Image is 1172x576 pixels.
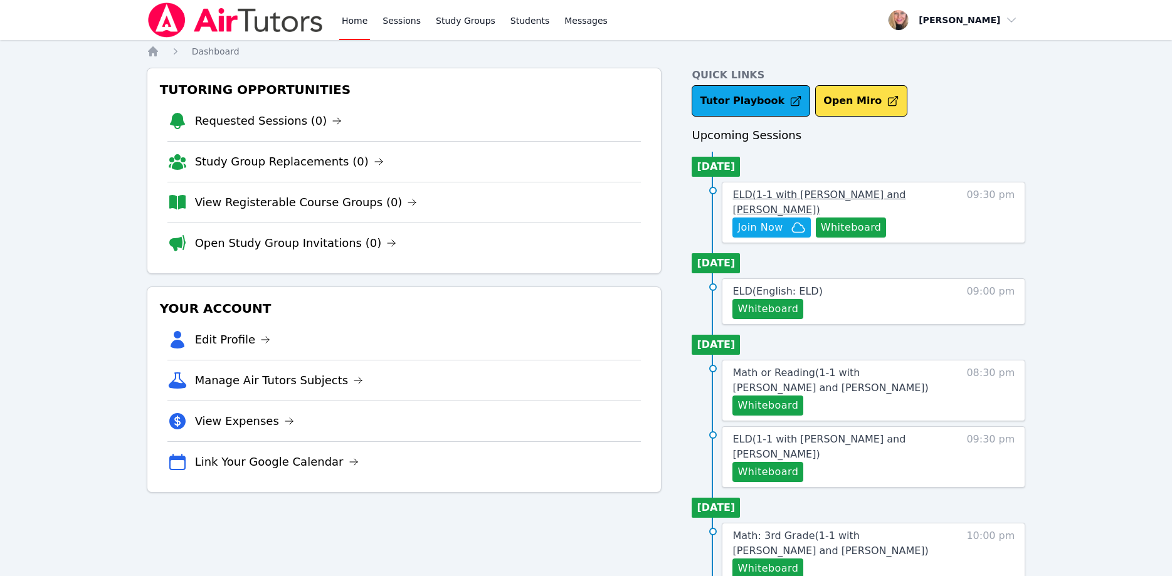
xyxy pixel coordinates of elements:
[195,194,418,211] a: View Registerable Course Groups (0)
[157,78,652,101] h3: Tutoring Opportunities
[732,432,944,462] a: ELD(1-1 with [PERSON_NAME] and [PERSON_NAME])
[692,127,1025,144] h3: Upcoming Sessions
[737,220,783,235] span: Join Now
[732,284,822,299] a: ELD(English: ELD)
[732,530,928,557] span: Math: 3rd Grade ( 1-1 with [PERSON_NAME] and [PERSON_NAME] )
[732,299,803,319] button: Whiteboard
[195,112,342,130] a: Requested Sessions (0)
[966,365,1015,416] span: 08:30 pm
[692,68,1025,83] h4: Quick Links
[195,234,397,252] a: Open Study Group Invitations (0)
[692,157,740,177] li: [DATE]
[147,3,324,38] img: Air Tutors
[816,217,887,238] button: Whiteboard
[732,285,822,297] span: ELD ( English: ELD )
[732,395,803,416] button: Whiteboard
[815,85,907,117] button: Open Miro
[692,498,740,518] li: [DATE]
[192,46,240,56] span: Dashboard
[966,187,1015,238] span: 09:30 pm
[732,187,944,217] a: ELD(1-1 with [PERSON_NAME] and [PERSON_NAME])
[195,453,359,471] a: Link Your Google Calendar
[966,284,1015,319] span: 09:00 pm
[195,153,384,170] a: Study Group Replacements (0)
[147,45,1026,58] nav: Breadcrumb
[157,297,652,320] h3: Your Account
[732,217,810,238] button: Join Now
[692,253,740,273] li: [DATE]
[732,189,905,216] span: ELD ( 1-1 with [PERSON_NAME] and [PERSON_NAME] )
[732,462,803,482] button: Whiteboard
[564,14,608,27] span: Messages
[732,365,944,395] a: Math or Reading(1-1 with [PERSON_NAME] and [PERSON_NAME])
[732,433,905,460] span: ELD ( 1-1 with [PERSON_NAME] and [PERSON_NAME] )
[195,372,364,389] a: Manage Air Tutors Subjects
[692,85,810,117] a: Tutor Playbook
[732,528,944,558] a: Math: 3rd Grade(1-1 with [PERSON_NAME] and [PERSON_NAME])
[692,335,740,355] li: [DATE]
[195,331,271,348] a: Edit Profile
[192,45,240,58] a: Dashboard
[966,432,1015,482] span: 09:30 pm
[195,412,294,430] a: View Expenses
[732,367,928,394] span: Math or Reading ( 1-1 with [PERSON_NAME] and [PERSON_NAME] )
